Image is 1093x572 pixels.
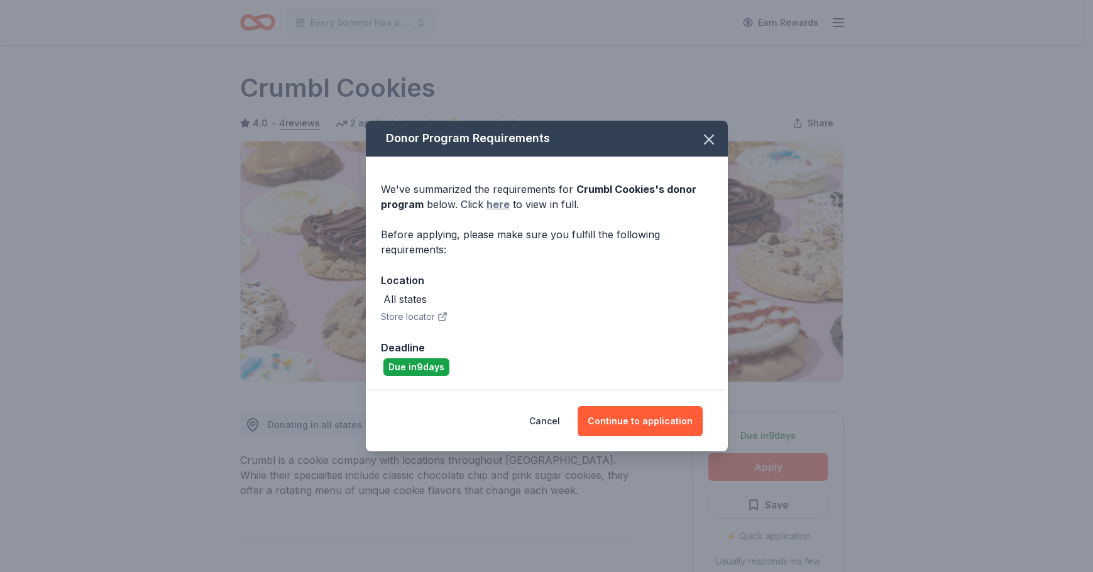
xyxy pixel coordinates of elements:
div: Deadline [381,339,713,356]
div: Before applying, please make sure you fulfill the following requirements: [381,227,713,257]
div: We've summarized the requirements for below. Click to view in full. [381,182,713,212]
button: Cancel [529,406,560,436]
div: Donor Program Requirements [366,121,728,157]
button: Store locator [381,309,448,324]
div: Due in 9 days [383,358,449,376]
div: Location [381,272,713,289]
div: All states [383,292,427,307]
a: here [486,197,510,212]
button: Continue to application [578,406,703,436]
